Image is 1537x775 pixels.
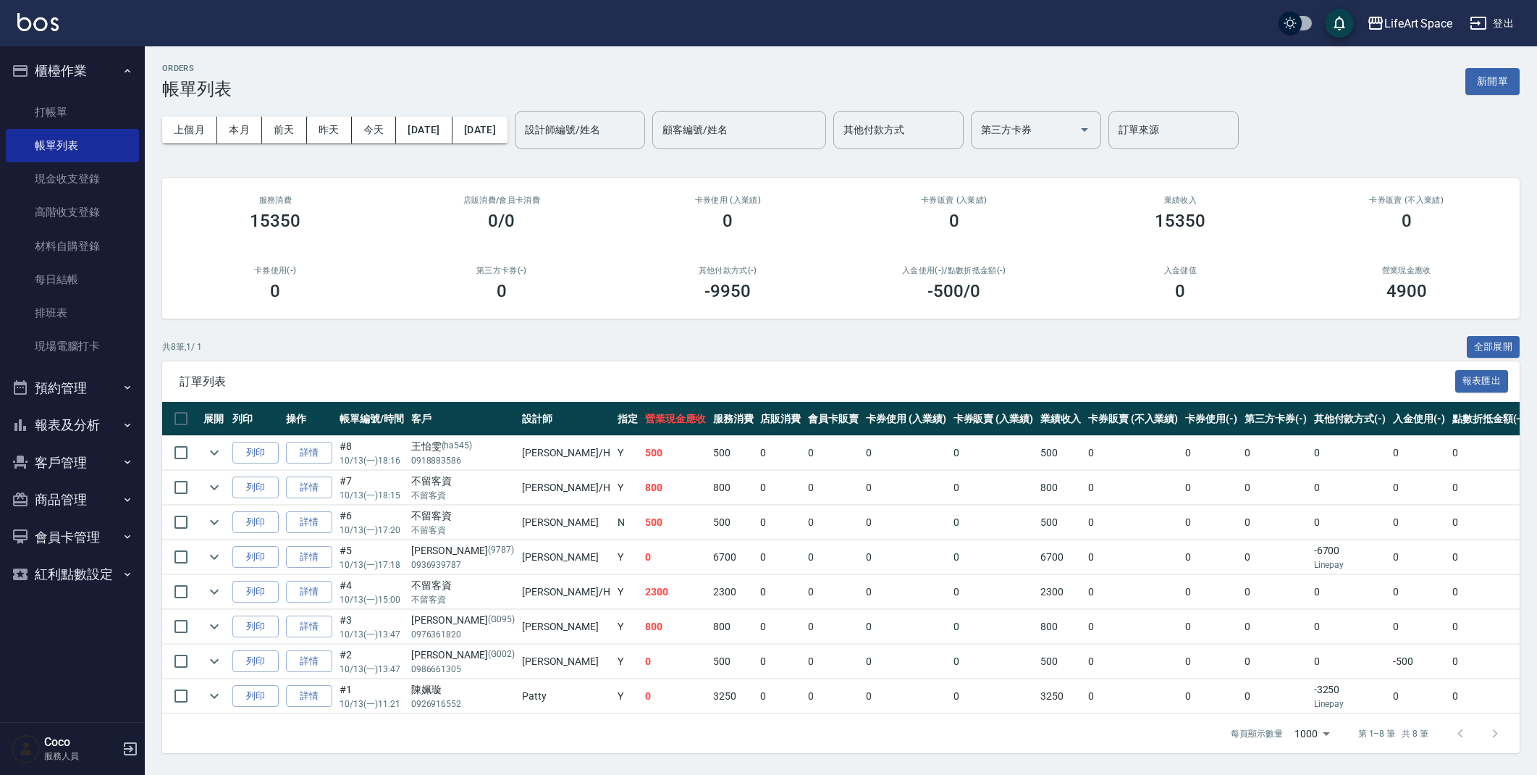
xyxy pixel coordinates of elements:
[709,506,757,540] td: 500
[286,685,332,708] a: 詳情
[340,489,404,502] p: 10/13 (一) 18:15
[1402,211,1412,231] h3: 0
[1361,9,1458,38] button: LifeArt Space
[757,506,804,540] td: 0
[488,543,514,558] p: (9787)
[1037,679,1085,713] td: 3250
[180,266,371,275] h2: 卡券使用(-)
[1241,506,1310,540] td: 0
[336,540,408,574] td: #5
[282,402,336,436] th: 操作
[862,610,950,644] td: 0
[232,511,279,534] button: 列印
[17,13,59,31] img: Logo
[203,650,225,672] button: expand row
[162,64,232,73] h2: ORDERS
[950,575,1037,609] td: 0
[6,296,139,330] a: 排班表
[1310,575,1390,609] td: 0
[340,454,404,467] p: 10/13 (一) 18:16
[1182,471,1241,505] td: 0
[632,196,824,205] h2: 卡券使用 (入業績)
[862,402,950,436] th: 卡券使用 (入業績)
[180,374,1455,389] span: 訂單列表
[862,506,950,540] td: 0
[408,402,518,436] th: 客戶
[950,506,1037,540] td: 0
[614,575,641,609] td: Y
[804,506,862,540] td: 0
[250,211,300,231] h3: 15350
[232,442,279,464] button: 列印
[1073,118,1096,141] button: Open
[6,196,139,229] a: 高階收支登錄
[411,439,515,454] div: 王怡雯
[411,474,515,489] div: 不留客資
[336,506,408,540] td: #6
[488,648,515,663] p: (G002)
[709,679,757,713] td: 3250
[641,610,709,644] td: 800
[203,546,225,568] button: expand row
[518,436,614,470] td: [PERSON_NAME] /H
[518,506,614,540] td: [PERSON_NAME]
[862,471,950,505] td: 0
[614,679,641,713] td: Y
[704,281,751,301] h3: -9950
[757,679,804,713] td: 0
[336,402,408,436] th: 帳單編號/時間
[1037,610,1085,644] td: 800
[6,263,139,296] a: 每日結帳
[411,697,515,711] p: 0926916552
[162,79,232,99] h3: 帳單列表
[641,506,709,540] td: 500
[709,402,757,436] th: 服務消費
[1241,471,1310,505] td: 0
[1182,540,1241,574] td: 0
[336,436,408,470] td: #8
[497,281,507,301] h3: 0
[1314,558,1386,571] p: Linepay
[862,436,950,470] td: 0
[1241,645,1310,679] td: 0
[1037,645,1085,679] td: 500
[709,575,757,609] td: 2300
[6,96,139,129] a: 打帳單
[804,645,862,679] td: 0
[804,471,862,505] td: 0
[518,645,614,679] td: [PERSON_NAME]
[518,402,614,436] th: 設計師
[1449,506,1528,540] td: 0
[1085,575,1182,609] td: 0
[340,663,404,676] p: 10/13 (一) 13:47
[1182,436,1241,470] td: 0
[1358,727,1428,740] p: 第 1–8 筆 共 8 筆
[709,610,757,644] td: 800
[411,543,515,558] div: [PERSON_NAME]
[1389,402,1449,436] th: 入金使用(-)
[1037,471,1085,505] td: 800
[641,575,709,609] td: 2300
[518,471,614,505] td: [PERSON_NAME] /H
[1389,575,1449,609] td: 0
[1464,10,1520,37] button: 登出
[340,524,404,537] p: 10/13 (一) 17:20
[709,645,757,679] td: 500
[1325,9,1354,38] button: save
[1389,436,1449,470] td: 0
[1289,714,1335,753] div: 1000
[1182,645,1241,679] td: 0
[411,648,515,663] div: [PERSON_NAME]
[200,402,229,436] th: 展開
[1455,374,1509,387] a: 報表匯出
[862,575,950,609] td: 0
[804,436,862,470] td: 0
[641,436,709,470] td: 500
[6,481,139,519] button: 商品管理
[723,211,733,231] h3: 0
[270,281,280,301] h3: 0
[950,471,1037,505] td: 0
[162,117,217,143] button: 上個月
[44,735,118,750] h5: Coco
[862,540,950,574] td: 0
